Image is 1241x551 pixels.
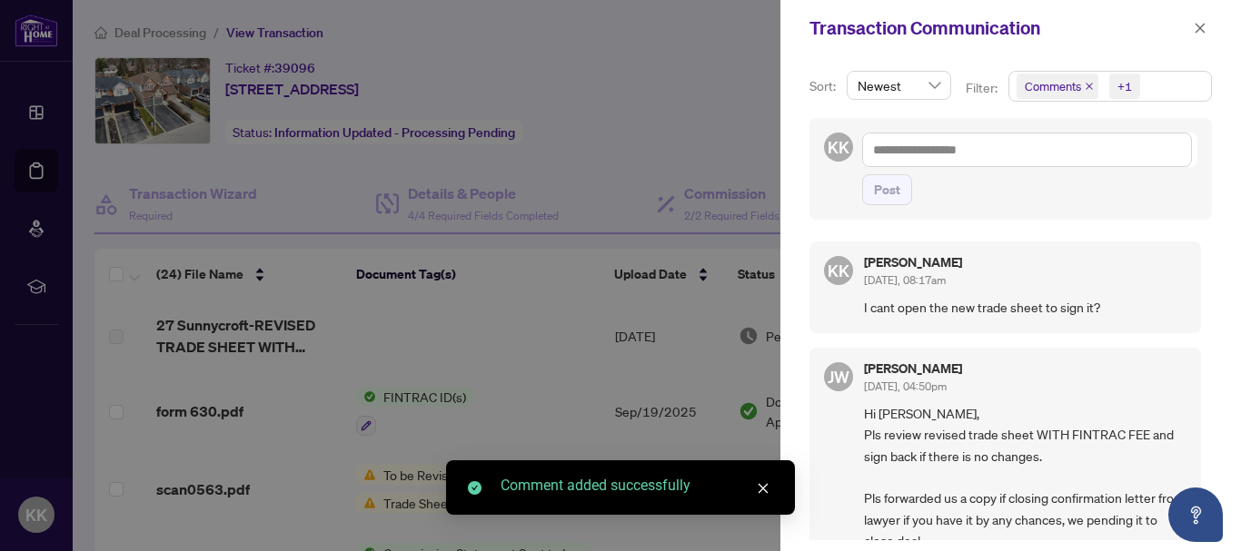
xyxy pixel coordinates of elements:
h5: [PERSON_NAME] [864,256,962,269]
span: Comments [1017,74,1098,99]
span: close [1085,82,1094,91]
span: close [1194,22,1206,34]
span: Comments [1025,77,1081,95]
span: [DATE], 08:17am [864,273,946,287]
span: Newest [858,72,940,99]
div: +1 [1117,77,1132,95]
p: Filter: [966,78,1000,98]
span: check-circle [468,481,482,495]
span: KK [828,134,849,160]
button: Post [862,174,912,205]
span: close [757,482,769,495]
h5: [PERSON_NAME] [864,362,962,375]
div: Transaction Communication [809,15,1188,42]
a: Close [753,478,773,498]
button: Open asap [1168,487,1223,542]
span: KK [828,258,849,283]
span: JW [828,364,849,389]
p: Sort: [809,76,839,96]
span: [DATE], 04:50pm [864,379,947,393]
span: I cant open the new trade sheet to sign it? [864,297,1186,318]
div: Comment added successfully [501,475,773,497]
